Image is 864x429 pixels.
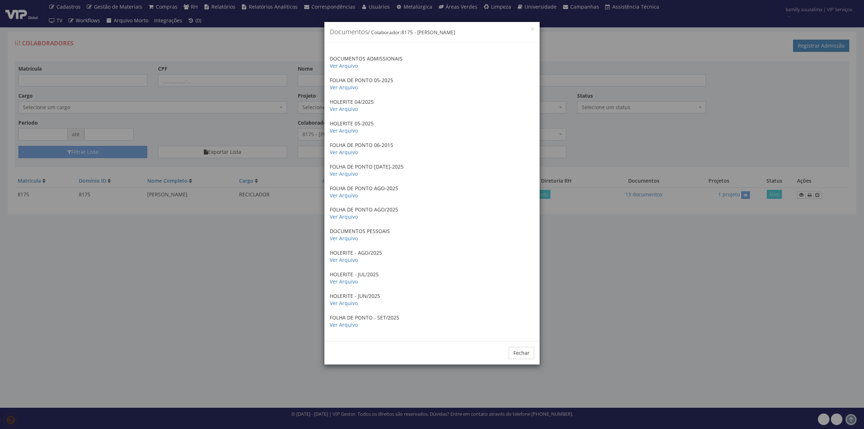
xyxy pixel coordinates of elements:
p: FOLHA DE PONTO - SET/2025 [330,314,534,329]
p: HOLERITE - JUN/2025 [330,292,534,307]
a: Ver Arquivo [330,62,358,69]
button: Fechar [509,347,534,359]
p: FOLHA DE PONTO 05-2025 [330,77,534,91]
p: FOLHA DE PONTO [DATE]-2025 [330,163,534,178]
a: Ver Arquivo [330,300,358,307]
button: Close [531,27,534,31]
a: Ver Arquivo [330,278,358,285]
a: Ver Arquivo [330,149,358,156]
a: Ver Arquivo [330,321,358,328]
p: DOCUMENTOS PESSOAIS [330,228,534,242]
a: Ver Arquivo [330,256,358,263]
span: 8175 - [PERSON_NAME] [401,29,455,36]
a: Ver Arquivo [330,213,358,220]
a: Ver Arquivo [330,106,358,112]
a: Ver Arquivo [330,127,358,134]
p: HOLERITE 05-2025 [330,120,534,134]
p: DOCUMENTOS ADMISSIONAIS [330,55,534,70]
p: HOLERITE - JUL/2025 [330,271,534,285]
p: FOLHA DE PONTO AGO-2025 [330,185,534,199]
h4: Documentos [330,27,534,37]
a: Ver Arquivo [330,84,358,91]
small: / Colaborador: [368,29,455,36]
p: HOLERITE 04/2025 [330,98,534,113]
p: FOLHA DE PONTO AGO/2025 [330,206,534,220]
a: Ver Arquivo [330,170,358,177]
a: Ver Arquivo [330,192,358,199]
p: HOLERITE - AGO/2025 [330,249,534,264]
a: Ver Arquivo [330,235,358,242]
p: FOLHA DE PONTO 06-2015 [330,142,534,156]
